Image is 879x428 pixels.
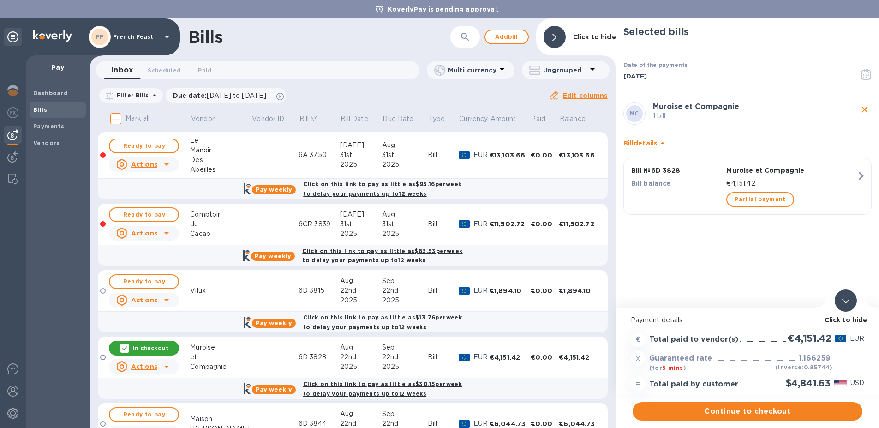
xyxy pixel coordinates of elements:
div: Muroise [190,343,251,352]
div: Aug [340,276,382,286]
div: [DATE] [340,140,382,150]
div: Bill [428,352,459,362]
div: €0.00 [531,286,559,295]
p: Due date : [173,91,271,100]
img: Logo [33,30,72,42]
b: Vendors [33,139,60,146]
b: Payments [33,123,64,130]
span: Add bill [493,31,520,42]
div: €13,103.66 [490,151,531,160]
h3: 1.166259 [798,354,831,363]
p: Bill № [299,114,318,124]
span: Partial payment [735,194,785,205]
p: EUR [473,150,490,160]
div: Sep [382,276,428,286]
u: Actions [131,161,157,168]
div: €0.00 [531,151,559,160]
div: Compagnie [190,362,251,372]
div: €11,502.72 [490,219,531,229]
div: Aug [340,409,382,419]
p: Due Date [383,114,413,124]
div: Bill [428,219,459,229]
div: Manoir [190,145,251,155]
span: Vendor ID [252,114,296,124]
p: Amount [490,114,516,124]
div: Le [190,136,251,145]
span: Balance [560,114,598,124]
p: EUR [850,334,864,344]
div: Bill [428,286,459,295]
div: €1,894.10 [559,286,600,295]
h3: Guaranteed rate [649,354,712,363]
h2: Selected bills [623,26,872,37]
div: Billdetails [623,128,872,158]
div: Comptoir [190,210,251,219]
div: [DATE] [340,210,382,219]
b: Dashboard [33,90,68,96]
span: 5 mins [662,364,683,371]
div: 2025 [340,362,382,372]
div: Bill [428,150,459,160]
span: Type [429,114,457,124]
p: Ungrouped [543,66,587,75]
h1: Bills [188,27,222,47]
b: Bills [33,106,47,113]
div: 22nd [340,352,382,362]
p: French Feast [113,34,159,40]
b: Pay weekly [256,186,292,193]
div: x [631,351,646,366]
b: Pay weekly [255,253,291,259]
span: Ready to pay [117,140,171,151]
div: €1,894.10 [490,286,531,295]
b: Click on this link to pay as little as $30.15 per week to delay your payments up to 12 weeks [303,380,462,397]
span: Ready to pay [117,276,171,287]
b: Click on this link to pay as little as $83.53 per week to delay your payments up to 12 weeks [302,247,462,264]
div: Des [190,155,251,165]
div: 2025 [382,160,428,169]
b: Click to hide [573,33,616,41]
button: Ready to pay [109,207,179,222]
p: EUR [473,219,490,229]
div: 6D 3828 [299,352,340,362]
span: Scheduled [148,66,181,75]
p: Bill Date [341,114,368,124]
h2: $4,841.63 [786,377,831,389]
p: EUR [473,352,490,362]
span: Amount [490,114,528,124]
div: 6A 3750 [299,150,340,160]
button: close [858,102,872,116]
div: 31st [340,150,382,160]
div: Cacao [190,229,251,239]
div: du [190,219,251,229]
button: Bill №6D 3828Muroise et CompagnieBill balance€4,151.42Partial payment [623,158,872,215]
img: USD [834,380,847,386]
p: 1 bill [653,111,858,121]
div: 2025 [382,229,428,239]
p: Bill balance [631,179,723,188]
p: Multi currency [448,66,496,75]
div: 22nd [340,286,382,295]
label: Date of the payments [623,63,687,68]
p: Payment details [631,315,864,325]
u: Edit columns [563,92,608,99]
p: Muroise et Compagnie [726,166,856,175]
div: 6CR 3839 [299,219,340,229]
p: Filter Bills [113,91,149,99]
button: Ready to pay [109,274,179,289]
div: 31st [340,219,382,229]
div: = [631,376,646,391]
div: Sep [382,409,428,419]
p: €4,151.42 [726,179,856,188]
u: Actions [131,363,157,370]
b: MC [630,110,639,117]
div: Sep [382,343,428,352]
div: Due date:[DATE] to [DATE] [166,88,287,103]
div: Unpin categories [4,28,22,46]
span: Ready to pay [117,409,171,420]
p: Mark all [126,114,149,123]
div: 2025 [382,362,428,372]
b: (for ) [649,364,686,371]
div: Abeilles [190,165,251,175]
div: €4,151.42 [559,353,600,362]
p: In checkout [133,344,168,352]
